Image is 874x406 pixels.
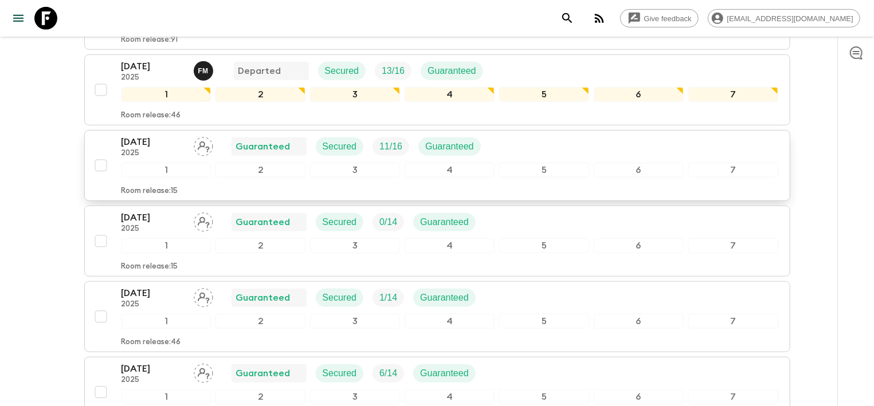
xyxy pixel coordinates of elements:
div: 7 [688,87,778,102]
div: 5 [499,87,589,102]
p: Departed [238,64,281,78]
button: [DATE]2025Fanuel MainaDepartedSecuredTrip FillGuaranteed1234567Room release:46 [84,54,790,125]
p: Room release: 91 [122,36,178,45]
p: Secured [325,64,359,78]
span: Assign pack leader [194,291,213,301]
div: 2 [215,389,305,404]
p: [DATE] [122,135,185,149]
div: Trip Fill [373,213,404,231]
div: Trip Fill [373,289,404,307]
div: 5 [499,238,589,253]
p: Room release: 15 [122,262,178,271]
div: Secured [316,137,364,156]
p: Room release: 15 [122,187,178,196]
span: Assign pack leader [194,216,213,225]
div: Secured [318,62,366,80]
div: 7 [688,314,778,329]
span: Fanuel Maina [194,65,215,74]
div: 4 [405,163,495,178]
p: 2025 [122,224,185,234]
div: 7 [688,163,778,178]
div: 2 [215,238,305,253]
div: Trip Fill [373,137,409,156]
p: [DATE] [122,211,185,224]
div: 6 [594,238,684,253]
p: Guaranteed [236,366,291,380]
div: [EMAIL_ADDRESS][DOMAIN_NAME] [708,9,860,27]
span: [EMAIL_ADDRESS][DOMAIN_NAME] [721,14,860,23]
p: [DATE] [122,362,185,376]
div: 2 [215,314,305,329]
p: [DATE] [122,60,185,73]
div: 4 [405,238,495,253]
p: 13 / 16 [382,64,405,78]
p: Secured [323,366,357,380]
p: 2025 [122,376,185,385]
p: 0 / 14 [379,215,397,229]
p: 11 / 16 [379,140,402,153]
div: 1 [122,238,211,253]
p: [DATE] [122,286,185,300]
div: Trip Fill [375,62,411,80]
p: 6 / 14 [379,366,397,380]
div: 1 [122,314,211,329]
div: 3 [310,314,400,329]
p: Guaranteed [236,291,291,305]
p: Room release: 46 [122,111,181,120]
div: 4 [405,314,495,329]
div: Secured [316,364,364,383]
div: 5 [499,389,589,404]
div: 6 [594,163,684,178]
div: 1 [122,163,211,178]
div: 5 [499,163,589,178]
div: Trip Fill [373,364,404,383]
span: Assign pack leader [194,140,213,149]
div: Secured [316,213,364,231]
div: 2 [215,163,305,178]
span: Give feedback [638,14,698,23]
p: Guaranteed [420,366,469,380]
p: Secured [323,215,357,229]
p: Guaranteed [425,140,474,153]
div: 3 [310,389,400,404]
div: 5 [499,314,589,329]
div: 6 [594,314,684,329]
button: [DATE]2025Assign pack leaderGuaranteedSecuredTrip FillGuaranteed1234567Room release:46 [84,281,790,352]
a: Give feedback [620,9,699,27]
p: 2025 [122,300,185,309]
p: Guaranteed [420,215,469,229]
button: [DATE]2025Assign pack leaderGuaranteedSecuredTrip FillGuaranteed1234567Room release:15 [84,206,790,277]
p: Secured [323,291,357,305]
button: search adventures [556,7,579,30]
div: 7 [688,389,778,404]
div: 3 [310,163,400,178]
div: 3 [310,238,400,253]
div: Secured [316,289,364,307]
p: Secured [323,140,357,153]
p: Guaranteed [236,140,291,153]
p: 2025 [122,73,185,82]
p: Guaranteed [428,64,476,78]
div: 7 [688,238,778,253]
p: 1 / 14 [379,291,397,305]
span: Assign pack leader [194,367,213,376]
div: 4 [405,389,495,404]
div: 6 [594,87,684,102]
p: Room release: 46 [122,338,181,347]
button: menu [7,7,30,30]
p: Guaranteed [420,291,469,305]
div: 4 [405,87,495,102]
div: 1 [122,87,211,102]
div: 6 [594,389,684,404]
div: 3 [310,87,400,102]
div: 2 [215,87,305,102]
p: Guaranteed [236,215,291,229]
p: 2025 [122,149,185,158]
button: [DATE]2025Assign pack leaderGuaranteedSecuredTrip FillGuaranteed1234567Room release:15 [84,130,790,201]
div: 1 [122,389,211,404]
